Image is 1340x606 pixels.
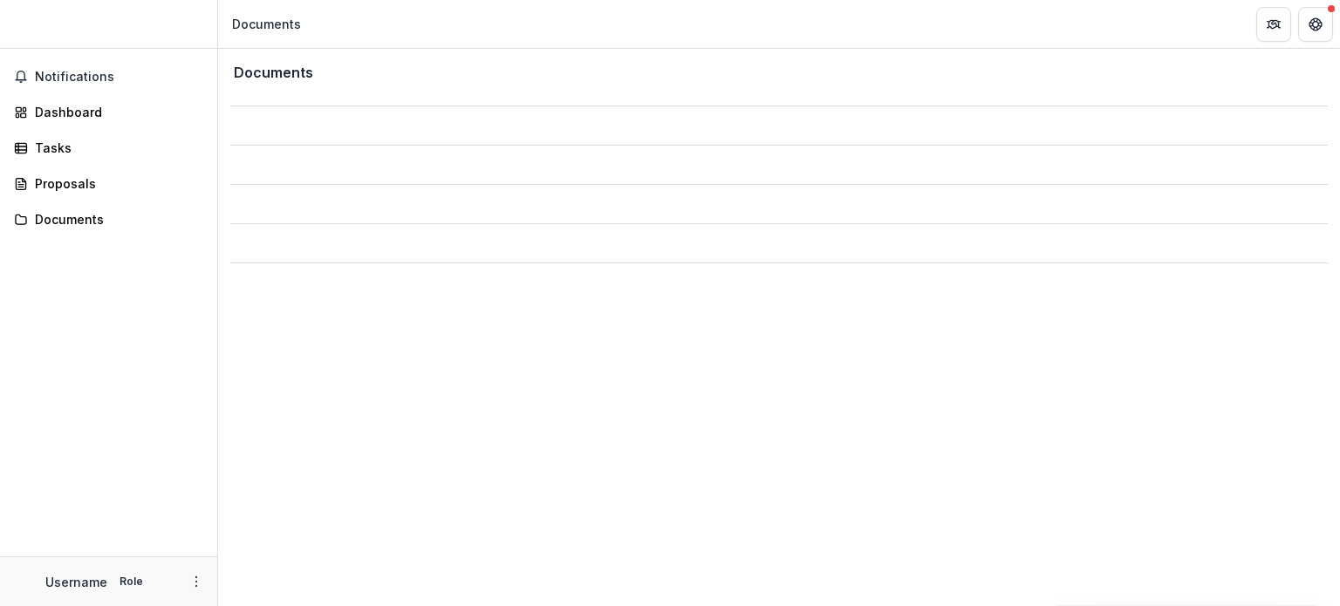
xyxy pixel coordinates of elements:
div: Dashboard [35,103,196,121]
nav: breadcrumb [225,11,308,37]
a: Documents [7,205,210,234]
button: Notifications [7,63,210,91]
a: Proposals [7,169,210,198]
button: Get Help [1298,7,1333,42]
a: Dashboard [7,98,210,126]
div: Tasks [35,139,196,157]
div: Documents [232,15,301,33]
h3: Documents [234,65,313,81]
button: Partners [1256,7,1291,42]
span: Notifications [35,70,203,85]
a: Tasks [7,133,210,162]
p: Username [45,573,107,591]
p: Role [114,574,148,589]
button: More [186,571,207,592]
div: Proposals [35,174,196,193]
div: Documents [35,210,196,228]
